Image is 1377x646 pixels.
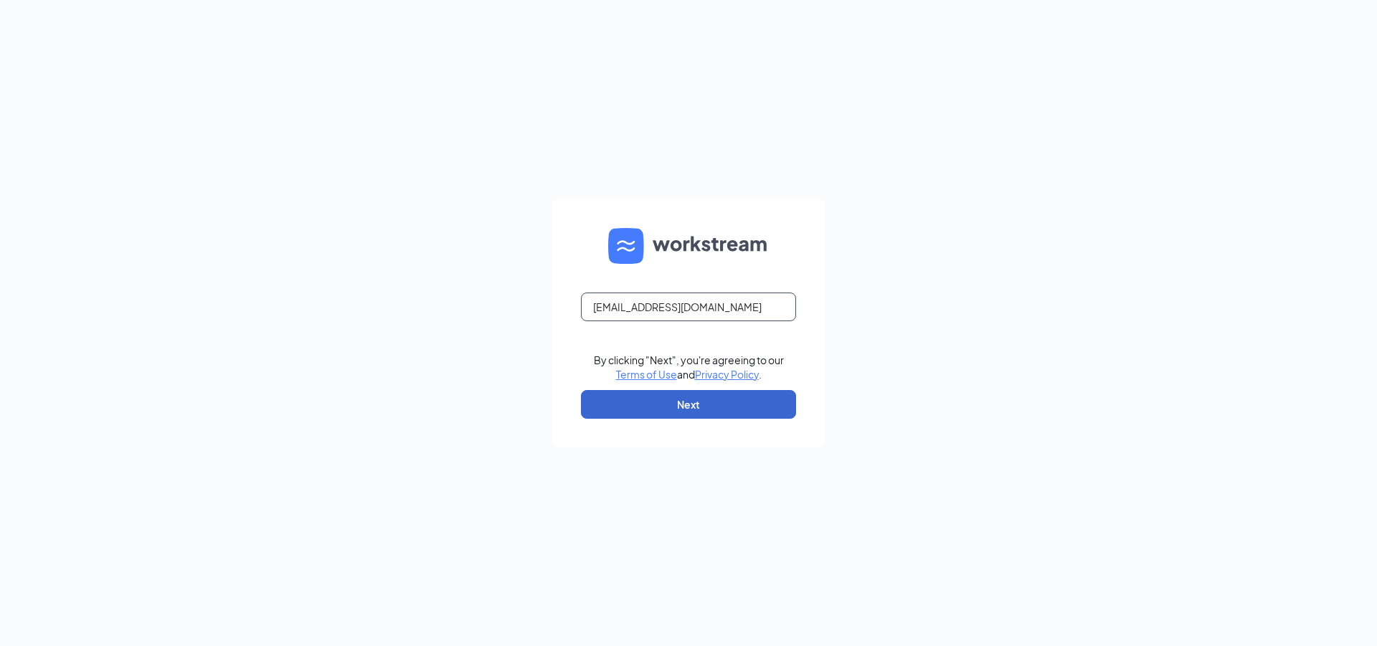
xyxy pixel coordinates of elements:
button: Next [581,390,796,419]
div: By clicking "Next", you're agreeing to our and . [594,353,784,381]
a: Privacy Policy [695,368,759,381]
input: Email [581,293,796,321]
img: WS logo and Workstream text [608,228,769,264]
a: Terms of Use [616,368,677,381]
